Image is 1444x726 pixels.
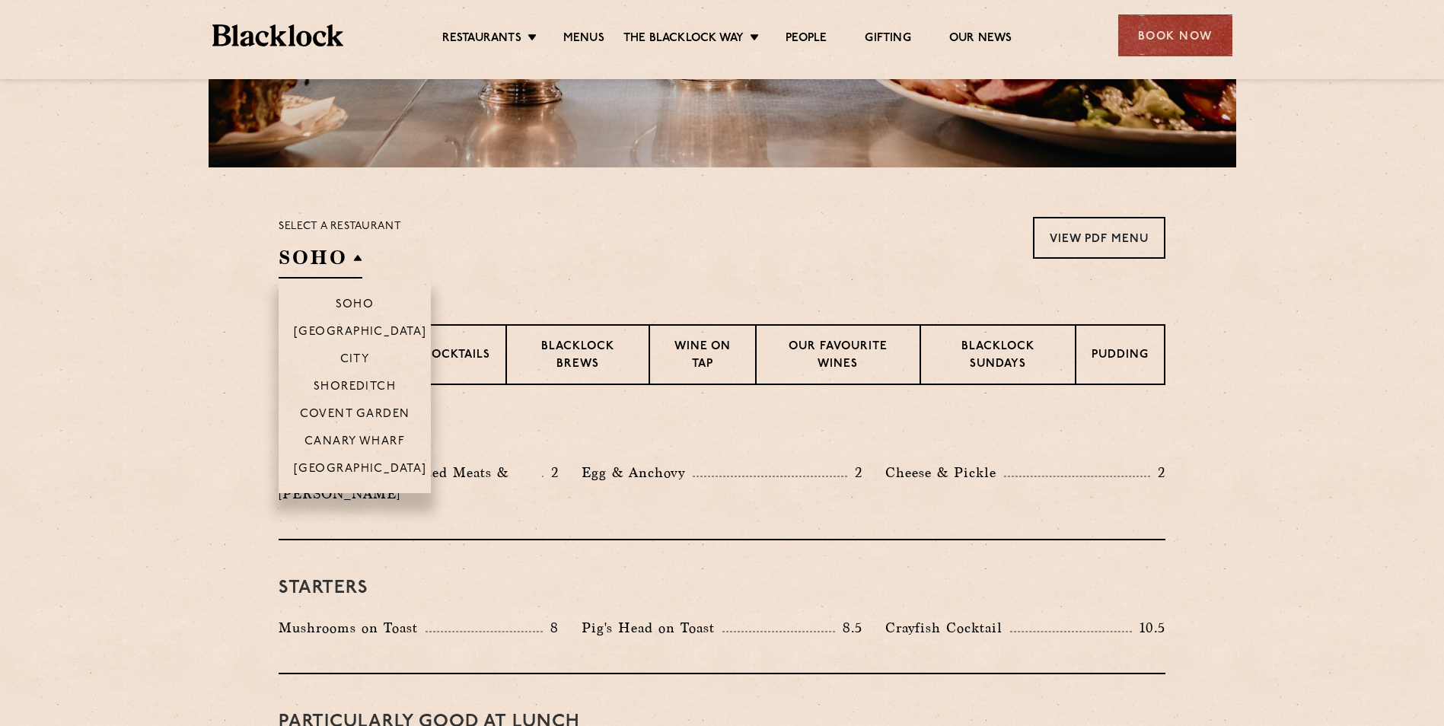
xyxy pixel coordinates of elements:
[340,353,370,368] p: City
[543,463,559,482] p: 2
[1033,217,1165,259] a: View PDF Menu
[304,435,405,451] p: Canary Wharf
[885,462,1004,483] p: Cheese & Pickle
[1132,618,1165,638] p: 10.5
[1150,463,1165,482] p: 2
[522,339,633,374] p: Blacklock Brews
[786,31,827,48] a: People
[279,617,426,638] p: Mushrooms on Toast
[336,298,375,314] p: Soho
[772,339,904,374] p: Our favourite wines
[279,423,1165,443] h3: Pre Chop Bites
[279,578,1165,598] h3: Starters
[279,244,362,279] h2: SOHO
[212,24,344,46] img: BL_Textured_Logo-footer-cropped.svg
[847,463,862,482] p: 2
[623,31,744,48] a: The Blacklock Way
[563,31,604,48] a: Menus
[314,381,397,396] p: Shoreditch
[442,31,521,48] a: Restaurants
[582,617,722,638] p: Pig's Head on Toast
[279,217,401,237] p: Select a restaurant
[300,408,410,423] p: Covent Garden
[543,618,559,638] p: 8
[665,339,740,374] p: Wine on Tap
[294,463,427,478] p: [GEOGRAPHIC_DATA]
[1092,347,1149,366] p: Pudding
[835,618,862,638] p: 8.5
[294,326,427,341] p: [GEOGRAPHIC_DATA]
[885,617,1010,638] p: Crayfish Cocktail
[1118,14,1232,56] div: Book Now
[422,347,490,366] p: Cocktails
[936,339,1060,374] p: Blacklock Sundays
[582,462,693,483] p: Egg & Anchovy
[949,31,1012,48] a: Our News
[865,31,910,48] a: Gifting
